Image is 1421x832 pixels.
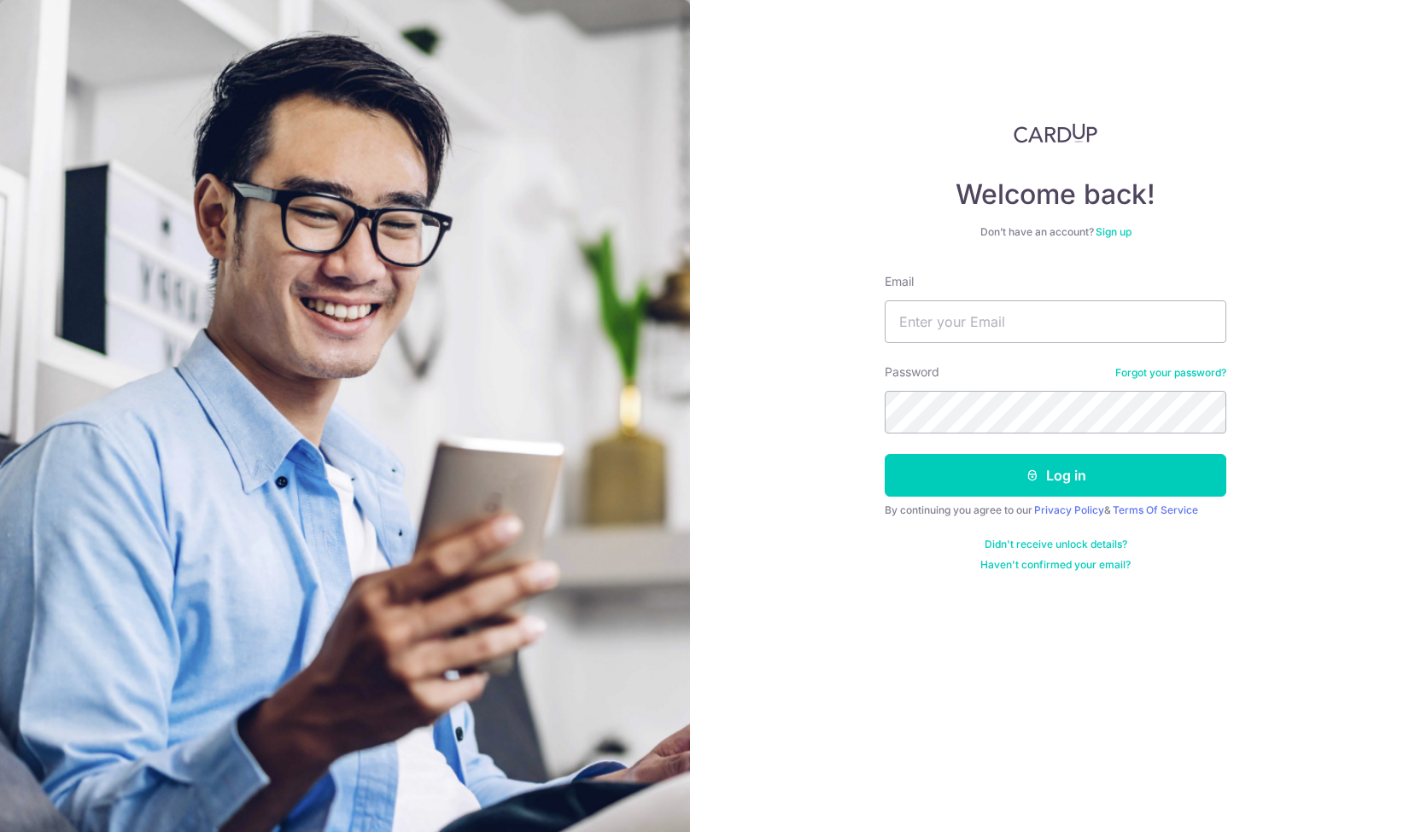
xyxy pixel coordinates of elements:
[885,177,1226,212] h4: Welcome back!
[885,273,914,290] label: Email
[1034,503,1104,516] a: Privacy Policy
[1115,366,1226,380] a: Forgot your password?
[885,503,1226,517] div: By continuing you agree to our &
[1096,225,1132,238] a: Sign up
[885,225,1226,239] div: Don’t have an account?
[885,364,939,381] label: Password
[980,558,1131,572] a: Haven't confirmed your email?
[885,300,1226,343] input: Enter your Email
[985,538,1127,551] a: Didn't receive unlock details?
[885,454,1226,497] button: Log in
[1113,503,1198,516] a: Terms Of Service
[1014,123,1097,143] img: CardUp Logo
